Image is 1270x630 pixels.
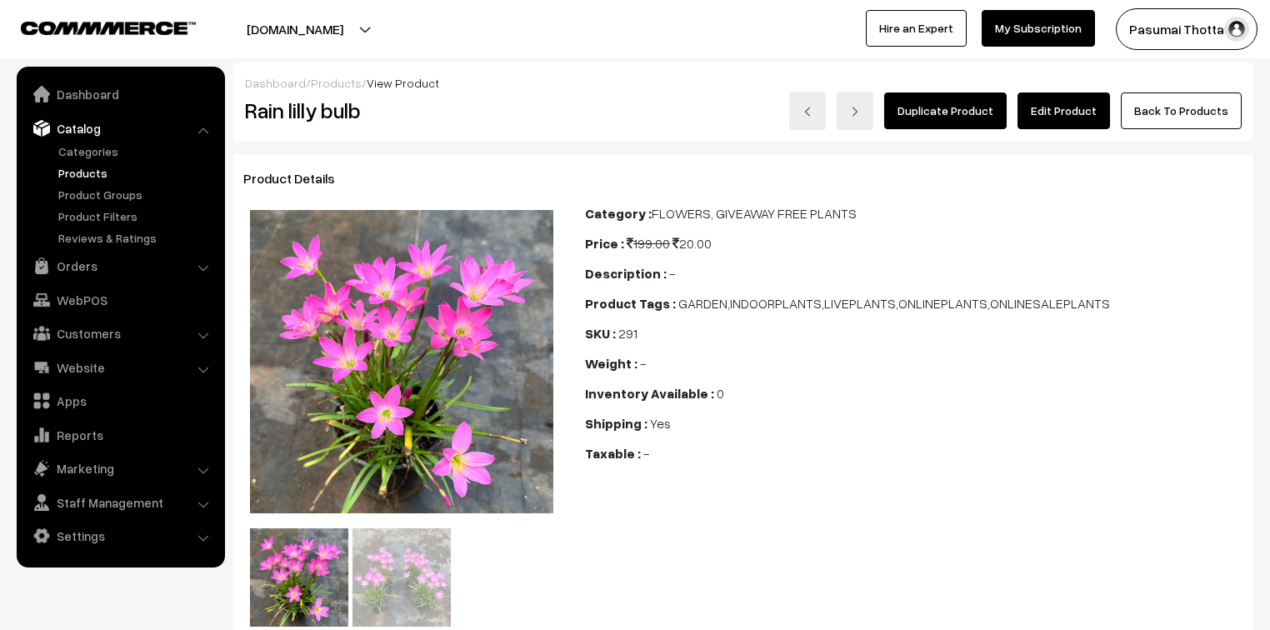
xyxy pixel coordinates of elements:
[717,385,724,402] span: 0
[54,229,219,247] a: Reviews & Ratings
[884,92,1007,129] a: Duplicate Product
[650,415,671,432] span: Yes
[1116,8,1257,50] button: Pasumai Thotta…
[243,170,355,187] span: Product Details
[245,97,561,123] h2: Rain lilly bulb
[21,113,219,143] a: Catalog
[982,10,1095,47] a: My Subscription
[54,186,219,203] a: Product Groups
[585,205,652,222] b: Category :
[54,142,219,160] a: Categories
[585,265,667,282] b: Description :
[21,352,219,382] a: Website
[21,17,167,37] a: COMMMERCE
[850,107,860,117] img: right-arrow.png
[21,285,219,315] a: WebPOS
[585,295,676,312] b: Product Tags :
[188,8,402,50] button: [DOMAIN_NAME]
[585,325,616,342] b: SKU :
[802,107,812,117] img: left-arrow.png
[245,76,306,90] a: Dashboard
[640,355,646,372] span: -
[21,487,219,517] a: Staff Management
[21,318,219,348] a: Customers
[1224,17,1249,42] img: user
[250,528,348,627] img: 17535160536547photo_2025-07-26_13-16-13.jpg
[643,445,649,462] span: -
[618,325,637,342] span: 291
[21,453,219,483] a: Marketing
[585,385,714,402] b: Inventory Available :
[585,355,637,372] b: Weight :
[21,521,219,551] a: Settings
[21,386,219,416] a: Apps
[678,295,1110,312] span: GARDEN,INDOORPLANTS,LIVEPLANTS,ONLINEPLANTS,ONLINESALEPLANTS
[1017,92,1110,129] a: Edit Product
[866,10,967,47] a: Hire an Expert
[21,251,219,281] a: Orders
[585,445,641,462] b: Taxable :
[21,420,219,450] a: Reports
[21,79,219,109] a: Dashboard
[367,76,439,90] span: View Product
[245,74,1242,92] div: / /
[54,164,219,182] a: Products
[585,203,1243,223] div: FLOWERS, GIVEAWAY FREE PLANTS
[669,265,675,282] span: -
[54,207,219,225] a: Product Filters
[250,210,553,513] img: 17535160536547photo_2025-07-26_13-16-13.jpg
[627,235,670,252] span: 199.00
[585,235,624,252] b: Price :
[585,233,1243,253] div: 20.00
[1121,92,1242,129] a: Back To Products
[21,22,196,34] img: COMMMERCE
[311,76,362,90] a: Products
[585,415,647,432] b: Shipping :
[352,528,451,627] img: 17535160815616photo_2025-07-26_13-16-12.jpg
